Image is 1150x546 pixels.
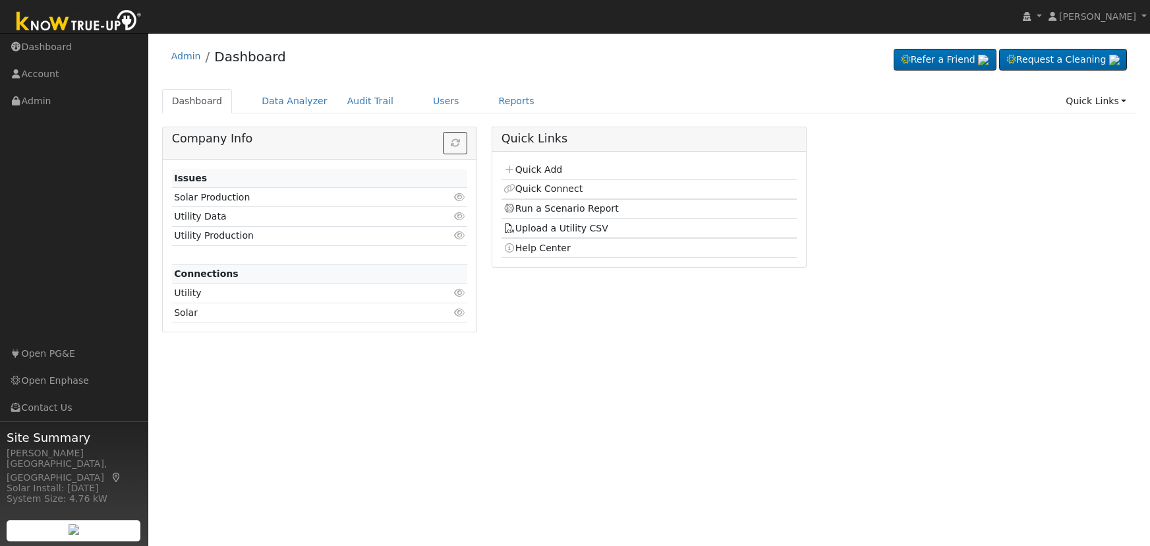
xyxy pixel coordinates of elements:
a: Quick Connect [503,183,583,194]
a: Data Analyzer [252,89,337,113]
strong: Issues [174,173,207,183]
i: Click to view [453,193,465,202]
td: Utility Data [172,207,420,226]
a: Users [423,89,469,113]
img: retrieve [69,524,79,535]
div: System Size: 4.76 kW [7,492,141,506]
i: Click to view [453,212,465,221]
img: retrieve [978,55,989,65]
a: Reports [489,89,544,113]
span: Site Summary [7,429,141,446]
a: Quick Links [1056,89,1136,113]
a: Map [111,472,123,483]
div: Solar Install: [DATE] [7,481,141,495]
div: [PERSON_NAME] [7,446,141,460]
a: Audit Trail [337,89,403,113]
strong: Connections [174,268,239,279]
a: Request a Cleaning [999,49,1127,71]
i: Click to view [453,288,465,297]
a: Refer a Friend [894,49,996,71]
a: Upload a Utility CSV [503,223,608,233]
div: [GEOGRAPHIC_DATA], [GEOGRAPHIC_DATA] [7,457,141,485]
a: Dashboard [214,49,286,65]
td: Solar [172,303,420,322]
a: Dashboard [162,89,233,113]
a: Run a Scenario Report [503,203,619,214]
h5: Quick Links [502,132,797,146]
a: Admin [171,51,201,61]
h5: Company Info [172,132,468,146]
i: Click to view [453,231,465,240]
i: Click to view [453,308,465,317]
a: Help Center [503,243,571,253]
a: Quick Add [503,164,562,175]
td: Solar Production [172,188,420,207]
td: Utility [172,284,420,303]
span: [PERSON_NAME] [1059,11,1136,22]
img: retrieve [1109,55,1120,65]
img: Know True-Up [10,7,148,37]
td: Utility Production [172,226,420,245]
